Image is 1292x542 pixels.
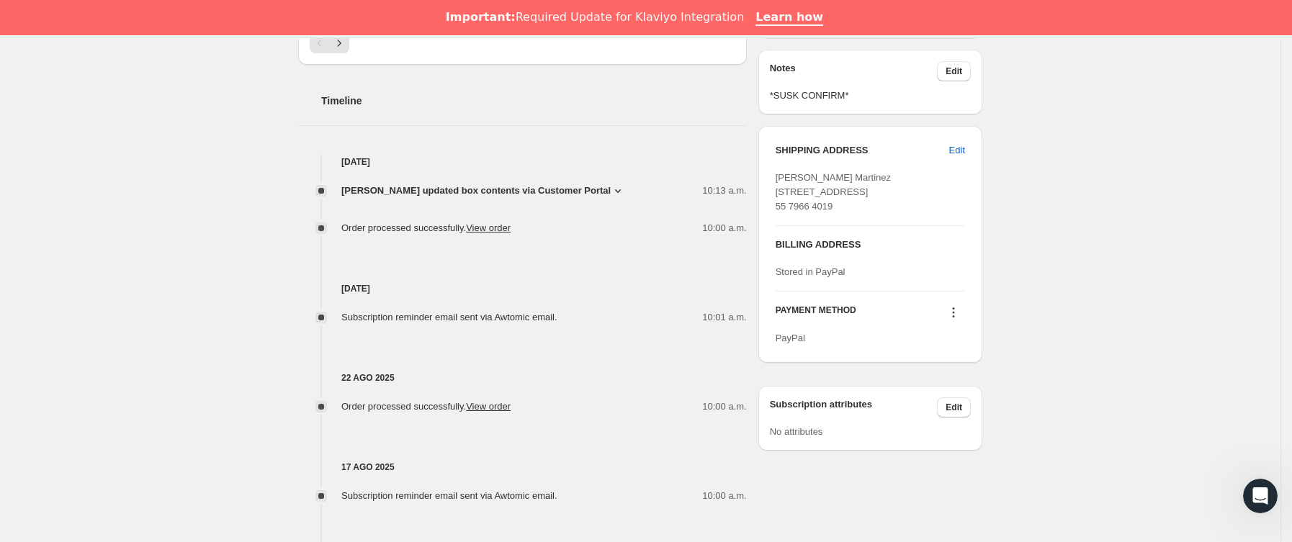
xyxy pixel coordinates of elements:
b: Important: [446,10,516,24]
iframe: Intercom live chat [1243,479,1278,513]
h3: SHIPPING ADDRESS [776,143,949,158]
a: Learn how [755,10,823,26]
h3: Notes [770,61,938,81]
span: PayPal [776,333,805,343]
span: Order processed successfully. [341,401,511,412]
button: [PERSON_NAME] updated box contents via Customer Portal [341,184,625,198]
button: Edit [937,397,971,417]
button: Edit [937,61,971,81]
span: 10:00 a.m. [702,399,746,414]
h4: [DATE] [298,281,747,296]
span: [PERSON_NAME] Martinez [STREET_ADDRESS] 55 7966 4019 [776,172,891,212]
h4: [DATE] [298,155,747,169]
span: Stored in PayPal [776,266,845,277]
span: 10:00 a.m. [702,489,746,503]
a: View order [466,401,511,412]
div: Required Update for Klaviyo Integration [446,10,744,24]
h3: PAYMENT METHOD [776,304,856,324]
button: Siguiente [329,33,349,53]
nav: Paginación [310,33,735,53]
h3: Subscription attributes [770,397,938,417]
span: Edit [949,143,965,158]
span: No attributes [770,426,823,437]
a: View order [466,222,511,233]
span: Edit [946,402,962,413]
span: Subscription reminder email sent via Awtomic email. [341,490,557,501]
h2: Timeline [321,94,747,108]
span: *SUSK CONFIRM* [770,89,971,103]
span: 10:01 a.m. [702,310,746,325]
h3: BILLING ADDRESS [776,238,965,252]
span: 10:13 a.m. [702,184,746,198]
span: 10:00 a.m. [702,221,746,235]
span: Edit [946,66,962,77]
h4: 17 ago 2025 [298,460,747,474]
button: Edit [941,139,974,162]
span: [PERSON_NAME] updated box contents via Customer Portal [341,184,611,198]
span: Subscription reminder email sent via Awtomic email. [341,312,557,322]
span: Order processed successfully. [341,222,511,233]
h4: 22 ago 2025 [298,371,747,385]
